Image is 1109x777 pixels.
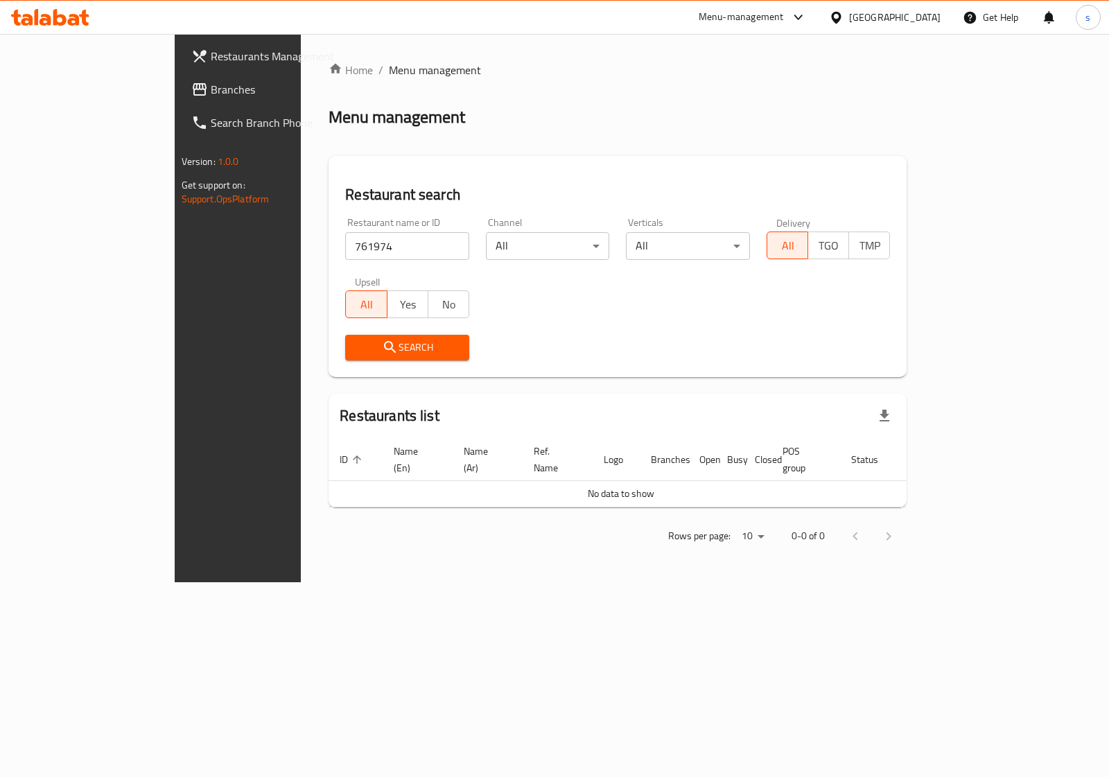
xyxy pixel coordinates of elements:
[351,295,381,315] span: All
[355,277,381,286] label: Upsell
[428,290,469,318] button: No
[393,295,423,315] span: Yes
[814,236,844,256] span: TGO
[345,335,469,360] button: Search
[329,62,907,78] nav: breadcrumb
[387,290,428,318] button: Yes
[434,295,464,315] span: No
[345,290,387,318] button: All
[792,527,825,545] p: 0-0 of 0
[783,443,823,476] span: POS group
[182,190,270,208] a: Support.OpsPlatform
[1085,10,1090,25] span: s
[851,451,896,468] span: Status
[593,439,640,481] th: Logo
[340,405,439,426] h2: Restaurants list
[744,439,771,481] th: Closed
[218,152,239,171] span: 1.0.0
[848,232,890,259] button: TMP
[716,439,744,481] th: Busy
[211,48,349,64] span: Restaurants Management
[329,439,961,507] table: enhanced table
[736,526,769,547] div: Rows per page:
[345,232,469,260] input: Search for restaurant name or ID..
[180,40,360,73] a: Restaurants Management
[211,114,349,131] span: Search Branch Phone
[849,10,941,25] div: [GEOGRAPHIC_DATA]
[767,232,808,259] button: All
[394,443,436,476] span: Name (En)
[699,9,784,26] div: Menu-management
[389,62,481,78] span: Menu management
[868,399,901,433] div: Export file
[855,236,884,256] span: TMP
[668,527,731,545] p: Rows per page:
[688,439,716,481] th: Open
[329,106,465,128] h2: Menu management
[626,232,750,260] div: All
[211,81,349,98] span: Branches
[180,73,360,106] a: Branches
[776,218,811,227] label: Delivery
[807,232,849,259] button: TGO
[345,184,890,205] h2: Restaurant search
[340,451,366,468] span: ID
[182,176,245,194] span: Get support on:
[378,62,383,78] li: /
[588,484,654,503] span: No data to show
[773,236,803,256] span: All
[356,339,458,356] span: Search
[640,439,688,481] th: Branches
[182,152,216,171] span: Version:
[486,232,610,260] div: All
[464,443,506,476] span: Name (Ar)
[534,443,576,476] span: Ref. Name
[180,106,360,139] a: Search Branch Phone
